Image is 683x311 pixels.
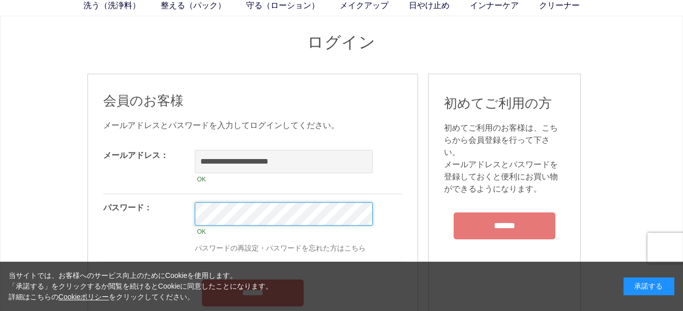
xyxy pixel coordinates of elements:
[195,226,373,238] div: OK
[103,203,152,212] label: パスワード：
[444,96,552,111] span: 初めてご利用の方
[58,293,109,301] a: Cookieポリシー
[444,122,565,195] div: 初めてご利用のお客様は、こちらから会員登録を行って下さい。 メールアドレスとパスワードを登録しておくと便利にお買い物ができるようになります。
[9,270,273,302] div: 当サイトでは、お客様へのサービス向上のためにCookieを使用します。 「承諾する」をクリックするか閲覧を続けるとCookieに同意したことになります。 詳細はこちらの をクリックしてください。
[623,277,674,295] div: 承諾する
[195,244,366,252] a: パスワードの再設定・パスワードを忘れた方はこちら
[103,93,184,108] span: 会員のお客様
[87,32,596,53] h1: ログイン
[103,119,402,132] div: メールアドレスとパスワードを入力してログインしてください。
[195,173,373,185] div: OK
[103,151,168,160] label: メールアドレス：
